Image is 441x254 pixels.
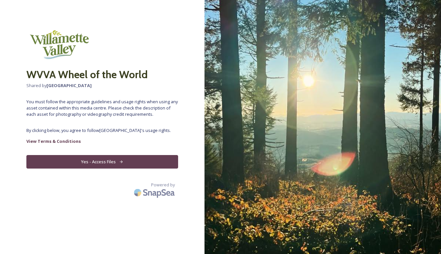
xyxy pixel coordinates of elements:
img: SnapSea Logo [132,185,178,200]
strong: [GEOGRAPHIC_DATA] [47,82,92,88]
h2: WVVA Wheel of the World [26,67,178,82]
span: By clicking below, you agree to follow [GEOGRAPHIC_DATA] 's usage rights. [26,127,178,134]
span: You must follow the appropriate guidelines and usage rights when using any asset contained within... [26,99,178,118]
span: Shared by [26,82,178,89]
span: Powered by [151,182,175,188]
img: logo-wvva.png [26,26,92,63]
strong: View Terms & Conditions [26,138,81,144]
button: Yes - Access Files [26,155,178,169]
a: View Terms & Conditions [26,137,178,145]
